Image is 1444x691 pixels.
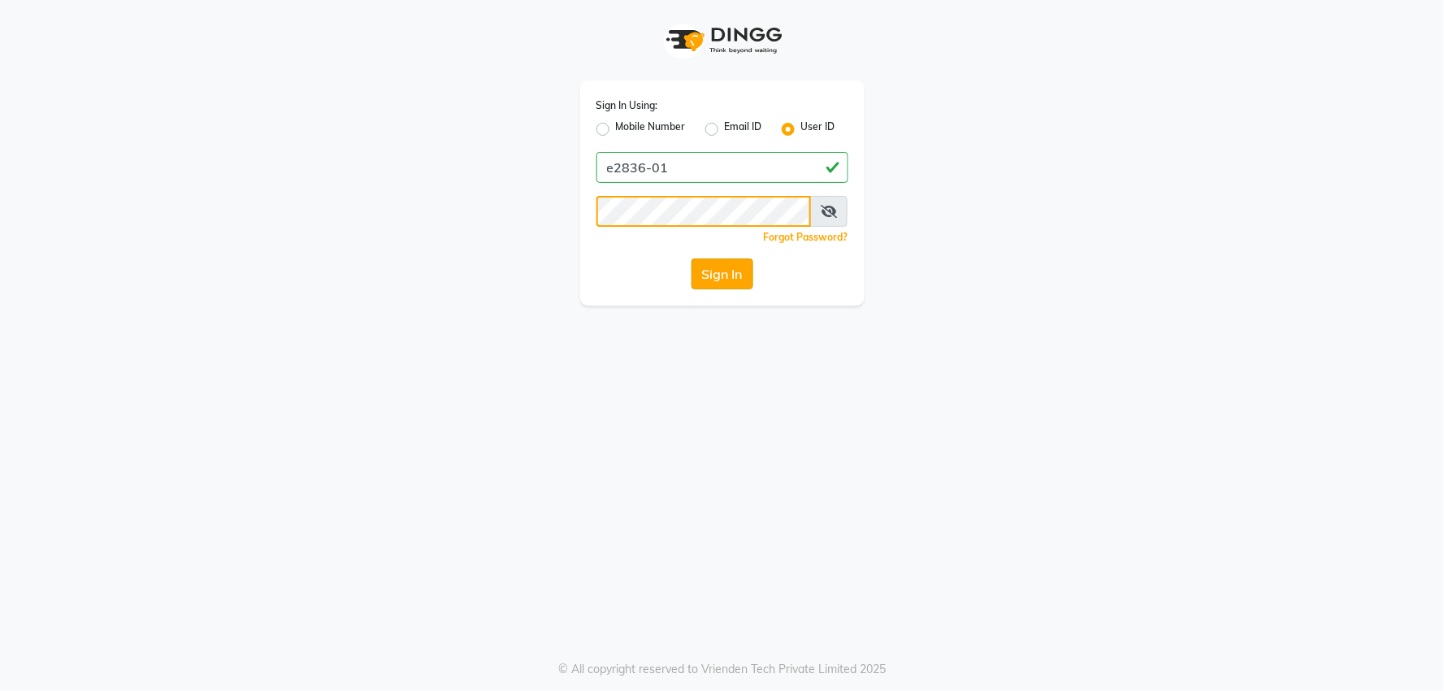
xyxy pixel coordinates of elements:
label: User ID [801,120,835,139]
button: Sign In [692,259,753,289]
a: Forgot Password? [764,231,848,243]
img: logo1.svg [657,16,787,64]
input: Username [596,196,812,227]
label: Email ID [725,120,762,139]
input: Username [596,152,848,183]
label: Sign In Using: [596,98,658,113]
label: Mobile Number [616,120,686,139]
